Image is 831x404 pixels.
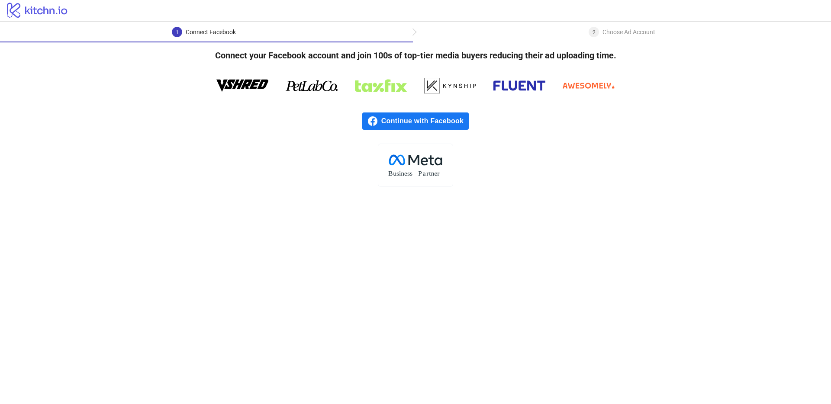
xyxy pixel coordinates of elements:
[362,112,469,130] a: Continue with Facebook
[418,170,422,177] tspan: P
[593,29,596,35] span: 2
[201,42,630,68] h4: Connect your Facebook account and join 100s of top-tier media buyers reducing their ad uploading ...
[429,170,440,177] tspan: tner
[186,27,236,37] div: Connect Facebook
[176,29,179,35] span: 1
[423,170,426,177] tspan: a
[388,170,393,177] tspan: B
[393,170,412,177] tspan: usiness
[381,112,469,130] span: Continue with Facebook
[426,170,429,177] tspan: r
[602,27,655,37] div: Choose Ad Account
